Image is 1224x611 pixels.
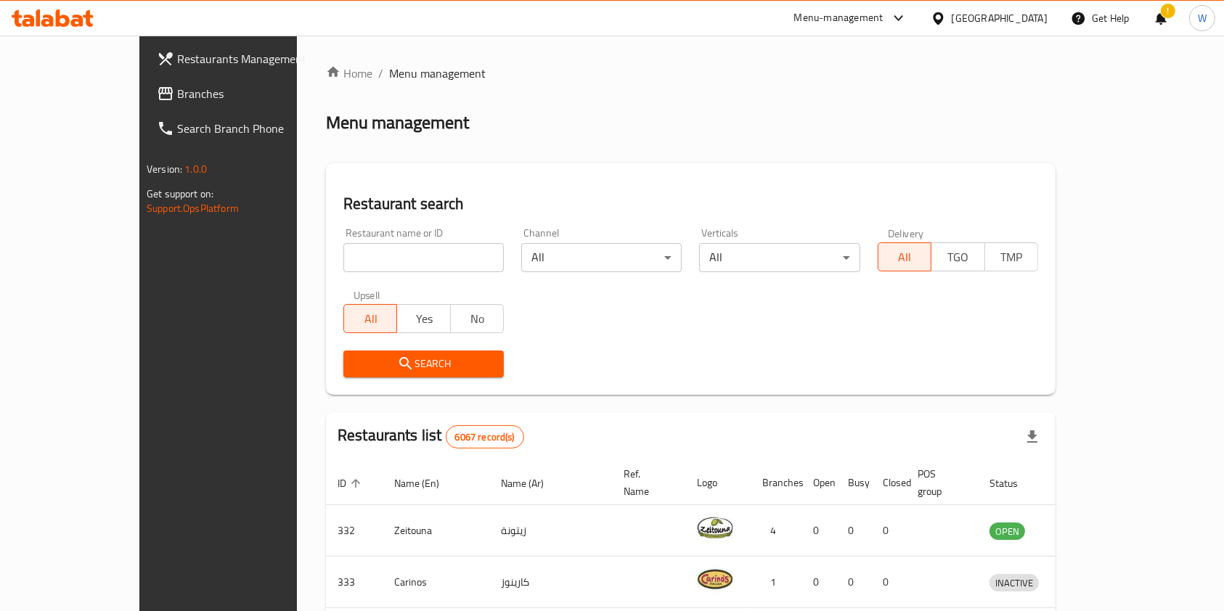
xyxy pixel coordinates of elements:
[147,160,182,179] span: Version:
[489,505,612,557] td: زيتونة
[145,41,344,76] a: Restaurants Management
[177,85,332,102] span: Branches
[326,65,1056,82] nav: breadcrumb
[871,557,906,608] td: 0
[446,425,524,448] div: Total records count
[355,355,492,373] span: Search
[145,111,344,146] a: Search Branch Phone
[751,461,801,505] th: Branches
[343,243,504,272] input: Search for restaurant name or ID..
[990,523,1025,540] span: OPEN
[450,304,504,333] button: No
[918,465,960,500] span: POS group
[699,243,860,272] div: All
[931,242,984,271] button: TGO
[326,557,383,608] td: 333
[177,120,332,137] span: Search Branch Phone
[697,561,733,597] img: Carinos
[878,242,931,271] button: All
[990,574,1039,591] div: INACTIVE
[871,461,906,505] th: Closed
[990,522,1025,540] div: OPEN
[801,461,836,505] th: Open
[338,475,365,492] span: ID
[343,193,1038,215] h2: Restaurant search
[801,505,836,557] td: 0
[403,308,444,329] span: Yes
[991,247,1032,268] span: TMP
[1015,419,1050,454] div: Export file
[836,461,871,505] th: Busy
[389,65,486,82] span: Menu management
[1198,10,1207,26] span: W
[378,65,383,82] li: /
[990,575,1039,591] span: INACTIVE
[685,461,751,505] th: Logo
[751,557,801,608] td: 1
[343,304,397,333] button: All
[836,505,871,557] td: 0
[884,247,926,268] span: All
[489,557,612,608] td: كارينوز
[794,9,884,27] div: Menu-management
[501,475,563,492] span: Name (Ar)
[751,505,801,557] td: 4
[350,308,391,329] span: All
[888,228,924,238] label: Delivery
[326,111,469,134] h2: Menu management
[836,557,871,608] td: 0
[184,160,207,179] span: 1.0.0
[147,199,239,218] a: Support.OpsPlatform
[697,509,733,546] img: Zeitouna
[383,557,489,608] td: Carinos
[801,557,836,608] td: 0
[177,50,332,67] span: Restaurants Management
[446,430,523,444] span: 6067 record(s)
[326,505,383,557] td: 332
[990,475,1037,492] span: Status
[624,465,668,500] span: Ref. Name
[326,65,372,82] a: Home
[396,304,450,333] button: Yes
[343,350,504,377] button: Search
[354,290,380,300] label: Upsell
[145,76,344,111] a: Branches
[521,243,682,272] div: All
[147,184,213,203] span: Get support on:
[457,308,498,329] span: No
[394,475,458,492] span: Name (En)
[937,247,979,268] span: TGO
[952,10,1048,26] div: [GEOGRAPHIC_DATA]
[383,505,489,557] td: Zeitouna
[338,425,524,448] h2: Restaurants list
[984,242,1038,271] button: TMP
[871,505,906,557] td: 0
